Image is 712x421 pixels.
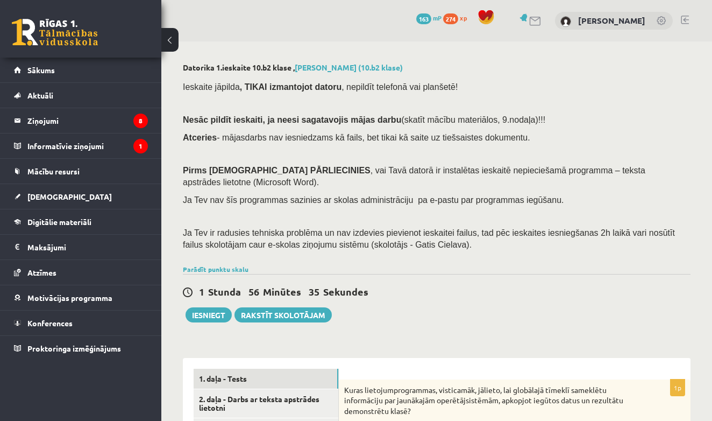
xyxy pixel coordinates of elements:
[578,15,645,26] a: [PERSON_NAME]
[14,260,148,285] a: Atzīmes
[27,108,148,133] legend: Ziņojumi
[14,58,148,82] a: Sākums
[194,369,338,389] a: 1. daļa - Tests
[14,311,148,335] a: Konferences
[183,115,401,124] span: Nesāc pildīt ieskaiti, ja neesi sagatavojis mājas darbu
[263,285,301,298] span: Minūtes
[14,184,148,209] a: [DEMOGRAPHIC_DATA]
[14,336,148,361] a: Proktoringa izmēģinājums
[14,235,148,259] a: Maksājumi
[27,166,80,176] span: Mācību resursi
[12,19,98,46] a: Rīgas 1. Tālmācības vidusskola
[27,293,112,303] span: Motivācijas programma
[401,115,545,124] span: (skatīt mācību materiālos, 9.nodaļa)!!!
[27,65,55,75] span: Sākums
[183,265,248,273] a: Parādīt punktu skalu
[208,285,241,298] span: Stunda
[194,389,338,418] a: 2. daļa - Darbs ar teksta apstrādes lietotni
[183,133,530,142] span: - mājasdarbs nav iesniedzams kā fails, bet tikai kā saite uz tiešsaistes dokumentu.
[240,82,341,92] b: , TIKAI izmantojot datoru
[183,166,645,187] span: , vai Tavā datorā ir instalētas ieskaitē nepieciešamā programma – teksta apstrādes lietotne (Micr...
[183,228,675,249] span: Ja Tev ir radusies tehniska problēma un nav izdevies pievienot ieskaitei failus, tad pēc ieskaite...
[416,13,431,24] span: 163
[14,83,148,108] a: Aktuāli
[27,318,73,328] span: Konferences
[183,195,564,205] span: Ja Tev nav šīs programmas sazinies ar skolas administrāciju pa e-pastu par programmas iegūšanu.
[14,159,148,184] a: Mācību resursi
[14,108,148,133] a: Ziņojumi8
[27,192,112,201] span: [DEMOGRAPHIC_DATA]
[460,13,467,22] span: xp
[183,166,371,175] span: Pirms [DEMOGRAPHIC_DATA] PĀRLIECINIES
[248,285,259,298] span: 56
[27,343,121,353] span: Proktoringa izmēģinājums
[27,134,148,158] legend: Informatīvie ziņojumi
[27,90,53,100] span: Aktuāli
[14,134,148,158] a: Informatīvie ziņojumi1
[14,285,148,310] a: Motivācijas programma
[186,307,232,322] button: Iesniegt
[27,268,56,277] span: Atzīmes
[309,285,319,298] span: 35
[14,209,148,234] a: Digitālie materiāli
[560,16,571,27] img: Simona Silkāne
[443,13,458,24] span: 274
[183,133,217,142] b: Atceries
[670,379,685,396] p: 1p
[183,63,690,72] h2: Datorika 1.ieskaite 10.b2 klase ,
[295,62,403,72] a: [PERSON_NAME] (10.b2 klase)
[433,13,442,22] span: mP
[199,285,204,298] span: 1
[27,235,148,259] legend: Maksājumi
[133,114,148,128] i: 8
[323,285,368,298] span: Sekundes
[234,307,332,322] a: Rakstīt skolotājam
[27,217,91,227] span: Digitālie materiāli
[344,385,631,417] p: Kuras lietojumprogrammas, visticamāk, jālieto, lai globālajā tīmeklī sameklētu informāciju par ja...
[183,82,458,92] span: Ieskaite jāpilda , nepildīt telefonā vai planšetē!
[133,139,148,153] i: 1
[416,13,442,22] a: 163 mP
[443,13,472,22] a: 274 xp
